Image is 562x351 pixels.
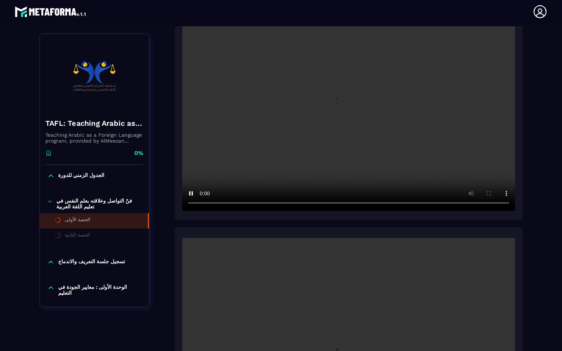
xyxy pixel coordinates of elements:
[58,172,104,180] p: الجدول الزمني للدورة
[45,39,143,113] img: banner
[65,232,90,240] div: الحصة الثانية
[45,118,143,128] h4: TAFL: Teaching Arabic as a Foreign Language program - august
[65,217,90,225] div: الحصة الأولى
[56,198,142,210] p: فنّ التواصل وعلاقته بعلم النفس في تعليم اللغة العربية
[58,258,125,266] p: تسجيل جلسة التعريف والاندماج
[58,284,142,296] p: الوحدة الأولى : معايير الجودة في التعليم
[15,4,87,19] img: logo
[45,132,143,144] p: Teaching Arabic as a Foreign Language program, provided by AlMeezan Academy in the [GEOGRAPHIC_DATA]
[134,149,143,157] p: 0%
